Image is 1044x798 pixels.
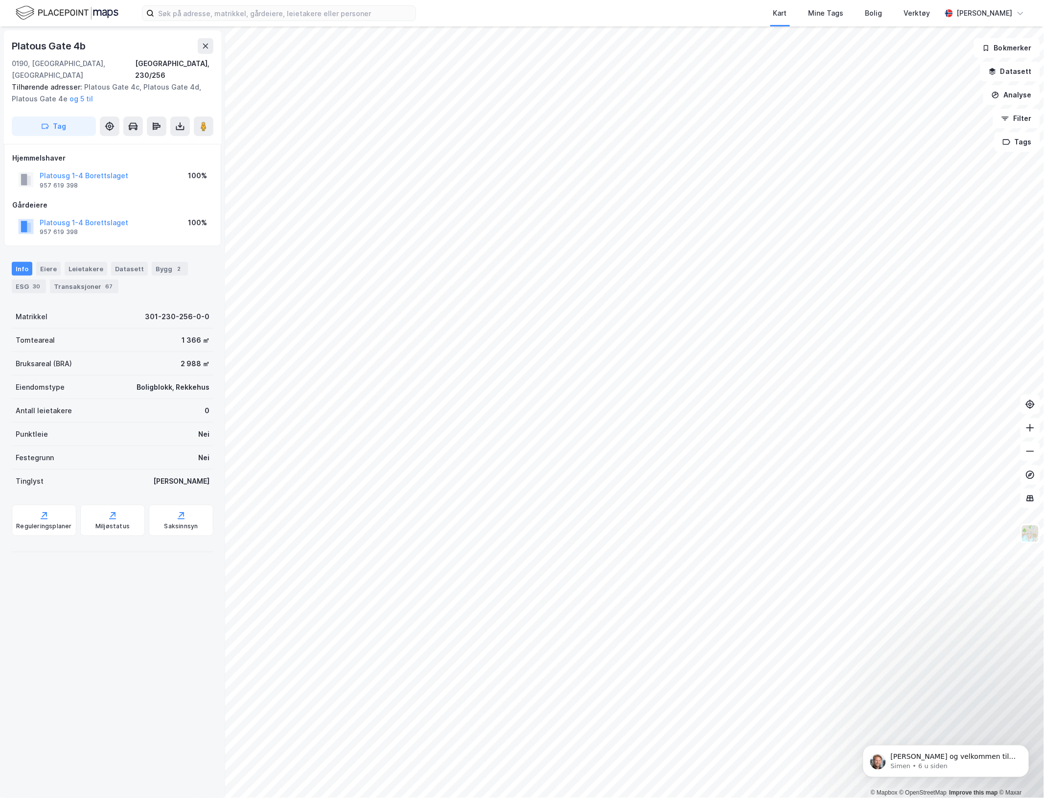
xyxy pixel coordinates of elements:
span: Tilhørende adresser: [12,83,84,91]
div: 100% [188,217,207,229]
div: [PERSON_NAME] [957,7,1013,19]
img: Z [1021,524,1040,543]
span: [PERSON_NAME] og velkommen til Newsec Maps, [PERSON_NAME] det er du lurer på så er det bare å ta ... [43,28,168,75]
div: 0 [205,405,209,417]
div: Eiendomstype [16,381,65,393]
div: Kart [773,7,787,19]
div: Transaksjoner [50,280,118,293]
img: logo.f888ab2527a4732fd821a326f86c7f29.svg [16,4,118,22]
div: Festegrunn [16,452,54,464]
div: Mine Tags [809,7,844,19]
div: ESG [12,280,46,293]
div: 957 619 398 [40,228,78,236]
div: Bygg [152,262,188,276]
a: OpenStreetMap [900,790,947,797]
div: Nei [198,452,209,464]
div: Platous Gate 4c, Platous Gate 4d, Platous Gate 4e [12,81,206,105]
div: 2 988 ㎡ [181,358,209,370]
div: Tomteareal [16,334,55,346]
div: Datasett [111,262,148,276]
div: Platous Gate 4b [12,38,88,54]
iframe: Intercom notifications melding [848,725,1044,793]
button: Bokmerker [974,38,1040,58]
div: 957 619 398 [40,182,78,189]
div: Info [12,262,32,276]
p: Message from Simen, sent 6 u siden [43,38,169,47]
div: Eiere [36,262,61,276]
button: Datasett [980,62,1040,81]
button: Analyse [983,85,1040,105]
div: Leietakere [65,262,107,276]
div: [GEOGRAPHIC_DATA], 230/256 [135,58,213,81]
div: Verktøy [904,7,930,19]
div: Matrikkel [16,311,47,323]
div: 1 366 ㎡ [182,334,209,346]
div: Saksinnsyn [164,522,198,530]
div: 100% [188,170,207,182]
div: Tinglyst [16,475,44,487]
a: Improve this map [950,790,998,797]
div: Gårdeiere [12,199,213,211]
div: Nei [198,428,209,440]
div: Antall leietakere [16,405,72,417]
div: 301-230-256-0-0 [145,311,209,323]
input: Søk på adresse, matrikkel, gårdeiere, leietakere eller personer [154,6,416,21]
div: Boligblokk, Rekkehus [137,381,209,393]
div: Punktleie [16,428,48,440]
div: 2 [174,264,184,274]
div: 0190, [GEOGRAPHIC_DATA], [GEOGRAPHIC_DATA] [12,58,135,81]
a: Mapbox [871,790,898,797]
button: Tags [995,132,1040,152]
div: 30 [31,282,42,291]
button: Tag [12,117,96,136]
div: 67 [103,282,115,291]
button: Filter [993,109,1040,128]
div: Bolig [865,7,882,19]
div: Bruksareal (BRA) [16,358,72,370]
div: Miljøstatus [95,522,130,530]
div: Reguleringsplaner [16,522,71,530]
div: Hjemmelshaver [12,152,213,164]
div: [PERSON_NAME] [153,475,209,487]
